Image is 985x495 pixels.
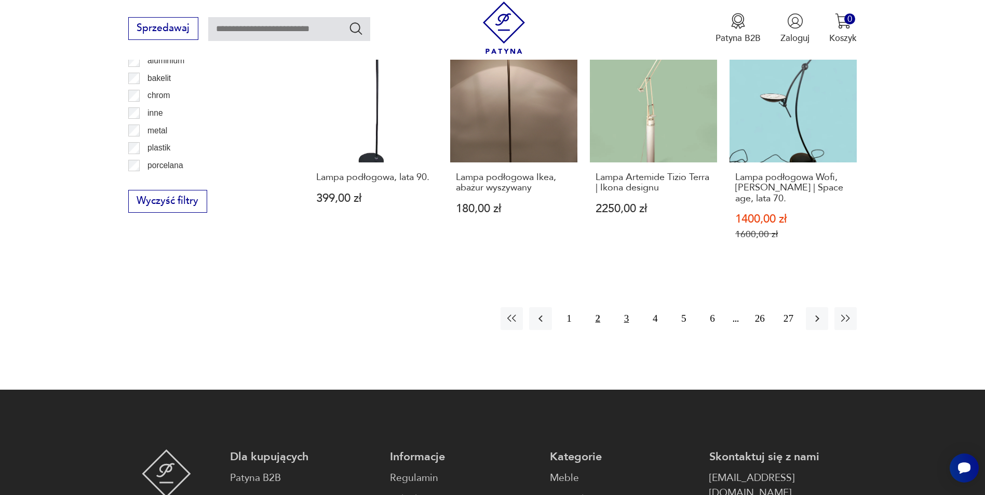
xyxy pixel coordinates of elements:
[829,32,857,44] p: Koszyk
[844,13,855,24] div: 0
[147,72,171,85] p: bakelit
[128,190,207,213] button: Wyczyść filtry
[478,2,530,54] img: Patyna - sklep z meblami i dekoracjami vintage
[596,172,711,194] h3: Lampa Artemide Tizio Terra | Ikona designu
[147,176,173,189] p: porcelit
[716,32,761,44] p: Patyna B2B
[147,124,167,137] p: metal
[735,214,851,225] p: 1400,00 zł
[558,307,581,329] button: 1
[780,32,809,44] p: Zaloguj
[316,172,432,183] h3: Lampa podłogowa, lata 90.
[716,13,761,44] button: Patyna B2B
[147,106,163,120] p: inne
[147,159,183,172] p: porcelana
[735,229,851,240] p: 1600,00 zł
[147,89,170,102] p: chrom
[716,13,761,44] a: Ikona medaluPatyna B2B
[590,35,717,264] a: Lampa Artemide Tizio Terra | Ikona designuLampa Artemide Tizio Terra | Ikona designu2250,00 zł
[348,21,363,36] button: Szukaj
[780,13,809,44] button: Zaloguj
[456,203,572,214] p: 180,00 zł
[730,35,857,264] a: SaleLampa podłogowa Wofi, Luigi Colani | Space age, lata 70.Lampa podłogowa Wofi, [PERSON_NAME] |...
[701,307,723,329] button: 6
[450,35,577,264] a: Lampa podłogowa Ikea, abażur wyszywanyLampa podłogowa Ikea, abażur wyszywany180,00 zł
[709,449,857,464] p: Skontaktuj się z nami
[230,471,377,486] a: Patyna B2B
[749,307,771,329] button: 26
[128,25,198,33] a: Sprzedawaj
[390,449,537,464] p: Informacje
[672,307,695,329] button: 5
[587,307,609,329] button: 2
[456,172,572,194] h3: Lampa podłogowa Ikea, abażur wyszywany
[550,471,697,486] a: Meble
[311,35,438,264] a: Lampa podłogowa, lata 90.Lampa podłogowa, lata 90.399,00 zł
[787,13,803,29] img: Ikonka użytkownika
[777,307,800,329] button: 27
[147,54,184,67] p: aluminium
[950,453,979,483] iframe: Smartsupp widget button
[596,203,711,214] p: 2250,00 zł
[390,471,537,486] a: Regulamin
[147,141,170,155] p: plastik
[735,172,851,204] h3: Lampa podłogowa Wofi, [PERSON_NAME] | Space age, lata 70.
[835,13,851,29] img: Ikona koszyka
[615,307,638,329] button: 3
[644,307,666,329] button: 4
[730,13,746,29] img: Ikona medalu
[316,193,432,204] p: 399,00 zł
[230,449,377,464] p: Dla kupujących
[829,13,857,44] button: 0Koszyk
[550,449,697,464] p: Kategorie
[128,17,198,40] button: Sprzedawaj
